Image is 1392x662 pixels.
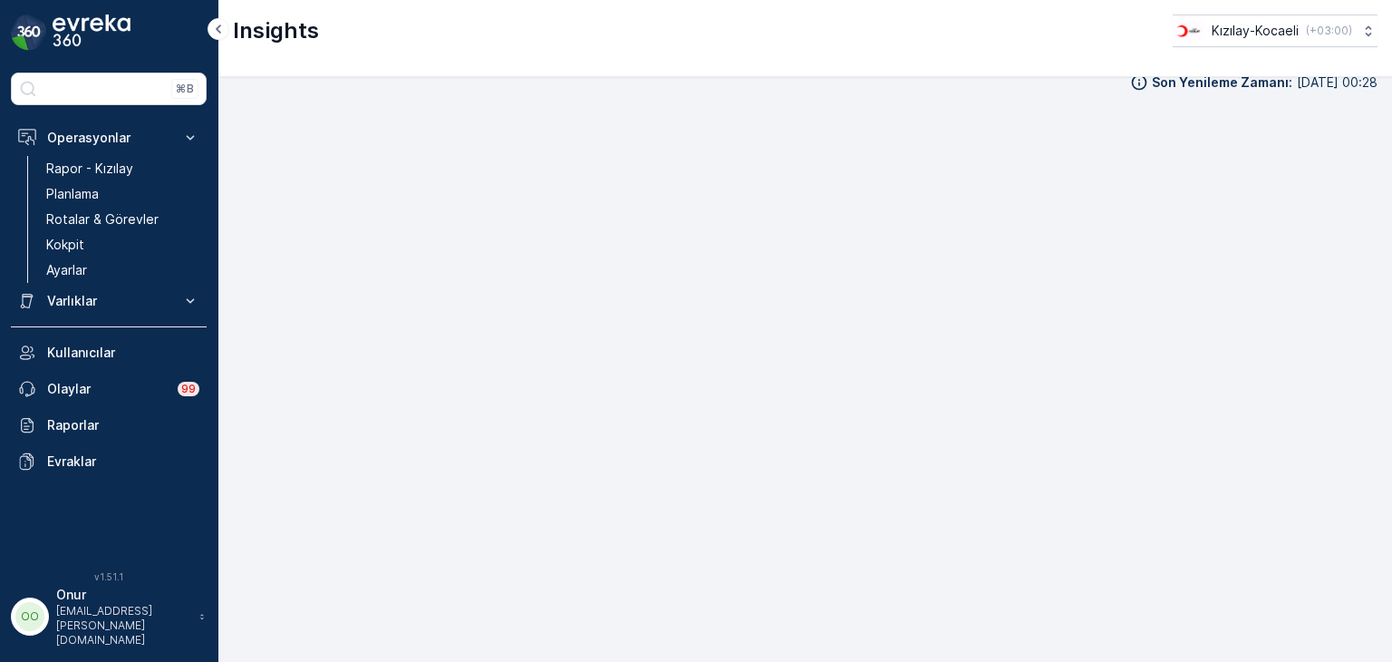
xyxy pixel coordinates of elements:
p: Insights [233,16,319,45]
p: Operasyonlar [47,129,170,147]
button: Operasyonlar [11,120,207,156]
p: Varlıklar [47,292,170,310]
a: Kullanıcılar [11,335,207,371]
p: Olaylar [47,380,167,398]
p: Raporlar [47,416,199,434]
a: Evraklar [11,443,207,480]
span: v 1.51.1 [11,571,207,582]
p: Onur [56,586,190,604]
img: k%C4%B1z%C4%B1lay_0jL9uU1.png [1173,21,1204,41]
p: Evraklar [47,453,199,471]
p: ( +03:00 ) [1306,24,1352,38]
p: Son Yenileme Zamanı : [1152,73,1292,92]
button: OOOnur[EMAIL_ADDRESS][PERSON_NAME][DOMAIN_NAME] [11,586,207,647]
a: Olaylar99 [11,371,207,407]
p: [DATE] 00:28 [1297,73,1377,92]
p: Planlama [46,185,99,203]
button: Varlıklar [11,283,207,319]
p: Kullanıcılar [47,344,199,362]
p: Rotalar & Görevler [46,210,159,229]
p: Kokpit [46,236,84,254]
p: Rapor - Kızılay [46,160,133,178]
a: Raporlar [11,407,207,443]
a: Ayarlar [39,258,207,283]
a: Rotalar & Görevler [39,207,207,232]
a: Kokpit [39,232,207,258]
img: logo [11,15,47,51]
p: [EMAIL_ADDRESS][PERSON_NAME][DOMAIN_NAME] [56,604,190,647]
img: logo_dark-DEwI_e13.png [53,15,130,51]
a: Planlama [39,181,207,207]
div: OO [15,602,44,631]
p: Ayarlar [46,261,87,279]
a: Rapor - Kızılay [39,156,207,181]
p: Kızılay-Kocaeli [1212,22,1299,40]
p: 99 [181,382,196,396]
button: Kızılay-Kocaeli(+03:00) [1173,15,1377,47]
p: ⌘B [176,82,194,96]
